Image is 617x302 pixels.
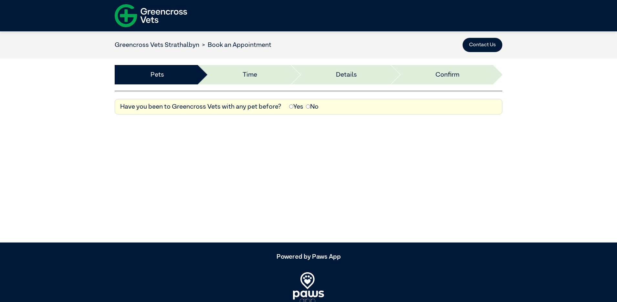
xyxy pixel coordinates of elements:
[115,2,187,30] img: f-logo
[463,38,502,52] button: Contact Us
[151,70,164,80] a: Pets
[199,40,271,50] li: Book an Appointment
[120,102,281,112] label: Have you been to Greencross Vets with any pet before?
[306,102,319,112] label: No
[306,104,310,109] input: No
[289,104,293,109] input: Yes
[115,253,502,261] h5: Powered by Paws App
[115,42,199,48] a: Greencross Vets Strathalbyn
[115,40,271,50] nav: breadcrumb
[289,102,303,112] label: Yes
